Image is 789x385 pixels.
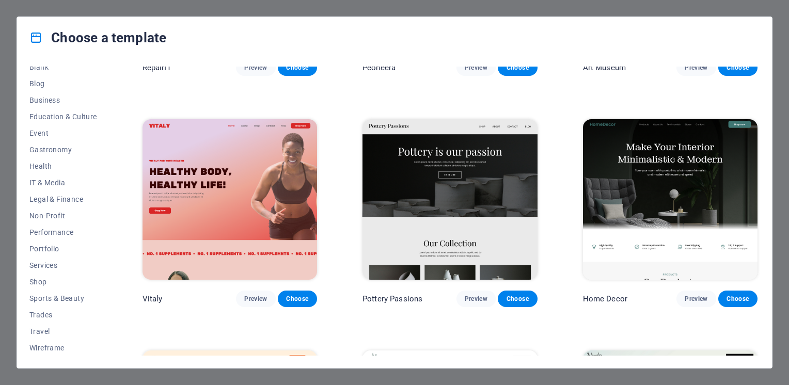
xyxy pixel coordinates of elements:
button: Preview [456,59,496,76]
span: Preview [685,295,707,303]
button: Preview [456,291,496,307]
button: Choose [498,59,537,76]
button: Trades [29,307,97,323]
span: Preview [465,63,487,72]
button: Gastronomy [29,141,97,158]
span: Non-Profit [29,212,97,220]
button: Blank [29,59,97,75]
span: Wireframe [29,344,97,352]
button: Wireframe [29,340,97,356]
span: Choose [506,295,529,303]
span: Choose [727,63,749,72]
span: Choose [286,63,309,72]
p: Art Museum [583,62,626,73]
button: Legal & Finance [29,191,97,207]
img: Home Decor [583,119,758,280]
button: IT & Media [29,174,97,191]
button: Travel [29,323,97,340]
span: Shop [29,278,97,286]
button: Education & Culture [29,108,97,125]
span: IT & Media [29,179,97,187]
button: Health [29,158,97,174]
span: Blog [29,79,97,88]
button: Choose [718,59,758,76]
span: Services [29,261,97,269]
button: Sports & Beauty [29,290,97,307]
img: Vitaly [143,119,317,280]
span: Preview [244,295,267,303]
span: Blank [29,63,97,71]
p: Vitaly [143,294,163,304]
p: Peoneera [362,62,396,73]
button: Choose [718,291,758,307]
span: Choose [506,63,529,72]
span: Business [29,96,97,104]
span: Performance [29,228,97,236]
button: Choose [498,291,537,307]
button: Preview [676,59,716,76]
p: Pottery Passions [362,294,422,304]
span: Health [29,162,97,170]
span: Gastronomy [29,146,97,154]
span: Education & Culture [29,113,97,121]
button: Portfolio [29,240,97,257]
h4: Choose a template [29,29,166,46]
span: Travel [29,327,97,335]
button: Preview [236,291,275,307]
button: Preview [236,59,275,76]
p: RepairIT [143,62,171,73]
span: Preview [465,295,487,303]
button: Blog [29,75,97,92]
span: Portfolio [29,245,97,253]
p: Home Decor [583,294,627,304]
span: Choose [727,295,749,303]
span: Legal & Finance [29,195,97,203]
span: Preview [244,63,267,72]
button: Non-Profit [29,207,97,224]
span: Preview [685,63,707,72]
button: Performance [29,224,97,240]
button: Services [29,257,97,274]
button: Choose [278,59,317,76]
span: Sports & Beauty [29,294,97,302]
button: Business [29,92,97,108]
span: Event [29,129,97,137]
span: Trades [29,311,97,319]
button: Choose [278,291,317,307]
button: Preview [676,291,716,307]
span: Choose [286,295,309,303]
button: Shop [29,274,97,290]
img: Pottery Passions [362,119,537,280]
button: Event [29,125,97,141]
